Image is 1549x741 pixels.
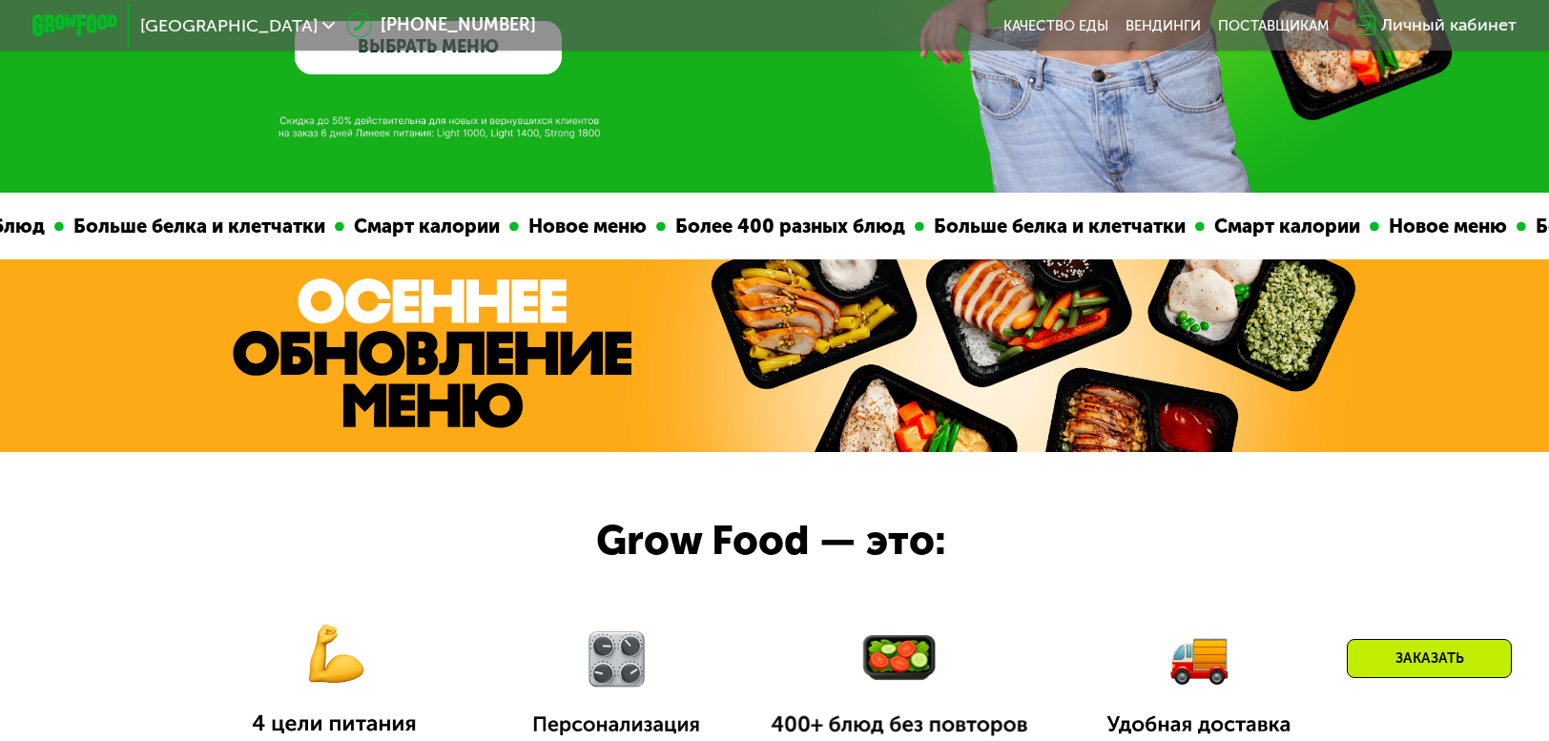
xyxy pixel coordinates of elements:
[596,510,1006,572] div: Grow Food — это:
[665,212,914,241] div: Более 400 разных блюд
[1378,212,1516,241] div: Новое меню
[343,212,508,241] div: Смарт калории
[140,17,318,34] span: [GEOGRAPHIC_DATA]
[923,212,1194,241] div: Больше белка и клетчатки
[346,12,536,38] a: [PHONE_NUMBER]
[63,212,334,241] div: Больше белка и клетчатки
[1204,212,1369,241] div: Смарт калории
[1347,639,1512,678] div: Заказать
[518,212,655,241] div: Новое меню
[1126,17,1201,34] a: Вендинги
[1381,12,1517,38] div: Личный кабинет
[1218,17,1329,34] div: поставщикам
[1003,17,1108,34] a: Качество еды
